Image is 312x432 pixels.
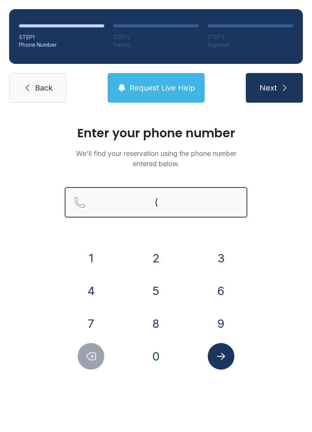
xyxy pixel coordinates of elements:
button: 7 [78,310,104,337]
div: STEP 1 [19,33,104,41]
button: Submit lookup form [208,343,234,370]
span: Request Live Help [129,83,195,93]
button: 6 [208,278,234,304]
div: STEP 3 [208,33,293,41]
div: Payment [208,41,293,49]
button: 0 [143,343,169,370]
div: Phone Number [19,41,104,49]
div: STEP 2 [113,33,199,41]
button: 4 [78,278,104,304]
button: 9 [208,310,234,337]
button: 2 [143,245,169,272]
p: We'll find your reservation using the phone number entered below. [65,148,247,169]
input: Reservation phone number [65,187,247,218]
span: Back [35,83,53,93]
button: 8 [143,310,169,337]
div: Details [113,41,199,49]
h1: Enter your phone number [65,127,247,139]
span: Next [259,83,277,93]
button: 5 [143,278,169,304]
button: Delete number [78,343,104,370]
button: 3 [208,245,234,272]
button: 1 [78,245,104,272]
